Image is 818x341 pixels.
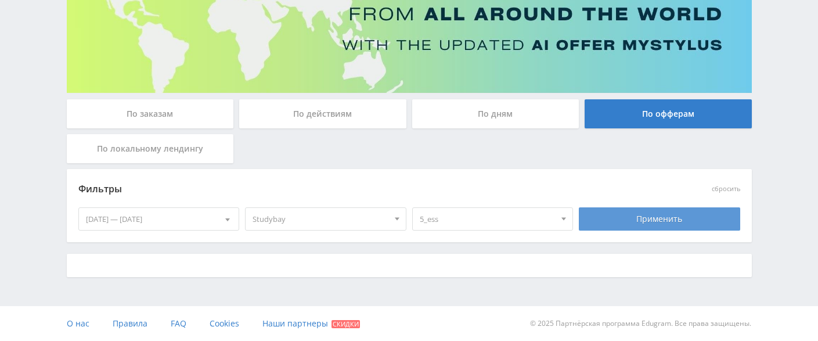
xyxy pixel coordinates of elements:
[113,318,147,329] span: Правила
[210,306,239,341] a: Cookies
[262,318,328,329] span: Наши партнеры
[253,208,388,230] span: Studybay
[420,208,556,230] span: 5_ess
[331,320,360,328] span: Скидки
[113,306,147,341] a: Правила
[171,306,186,341] a: FAQ
[67,318,89,329] span: О нас
[712,185,740,193] button: сбросить
[239,99,406,128] div: По действиям
[262,306,360,341] a: Наши партнеры Скидки
[67,134,234,163] div: По локальному лендингу
[585,99,752,128] div: По офферам
[171,318,186,329] span: FAQ
[78,181,574,198] div: Фильтры
[79,208,239,230] div: [DATE] — [DATE]
[67,99,234,128] div: По заказам
[579,207,740,231] div: Применить
[67,306,89,341] a: О нас
[415,306,751,341] div: © 2025 Партнёрская программа Edugram. Все права защищены.
[210,318,239,329] span: Cookies
[412,99,579,128] div: По дням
